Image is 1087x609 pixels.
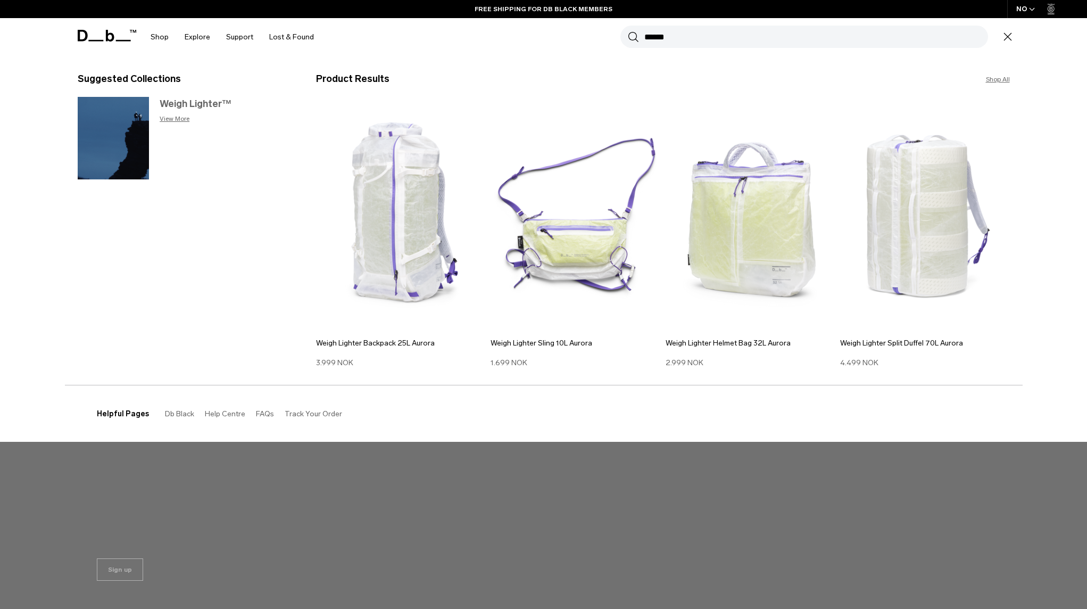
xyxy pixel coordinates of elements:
span: 4.499 NOK [840,358,878,367]
a: Weigh Lighter™ Weigh Lighter™ View More [78,97,295,183]
h3: Weigh Lighter Backpack 25L Aurora [316,338,486,349]
a: Weigh_Lighter_Backpack_25L_1.png Weigh Lighter Backpack 25L Aurora 3.999 NOK [316,103,486,368]
img: Weigh_Lighter_Split_Duffel_70L_1.png [840,103,1010,331]
a: Shop All [986,75,1010,84]
img: Weigh_Lighter_Backpack_25L_1.png [316,103,486,331]
span: 3.999 NOK [316,358,353,367]
span: 1.699 NOK [491,358,527,367]
a: FAQs [256,409,274,418]
h3: Product Results [316,72,663,86]
a: Shop [151,18,169,56]
span: 2.999 NOK [666,358,703,367]
a: FREE SHIPPING FOR DB BLACK MEMBERS [475,4,612,14]
h3: Weigh Lighter Split Duffel 70L Aurora [840,338,1010,349]
h3: Weigh Lighter Sling 10L Aurora [491,338,660,349]
img: Weigh_Lighter_Helmet_Bag_32L_1.png [666,103,835,331]
a: Weigh_Lighter_Sling_10L_1.png Weigh Lighter Sling 10L Aurora 1.699 NOK [491,103,660,368]
h3: Weigh Lighter Helmet Bag 32L Aurora [666,338,835,349]
img: Weigh Lighter™ [78,97,150,179]
h3: Suggested Collections [78,72,295,86]
a: Weigh_Lighter_Helmet_Bag_32L_1.png Weigh Lighter Helmet Bag 32L Aurora 2.999 NOK [666,103,835,368]
h3: Weigh Lighter™ [160,97,294,111]
a: Help Centre [205,409,245,418]
a: Track Your Order [285,409,342,418]
h3: Helpful Pages [97,408,149,419]
a: Db Black [165,409,194,418]
p: View More [160,114,294,124]
img: Weigh_Lighter_Sling_10L_1.png [491,103,660,331]
a: Explore [185,18,210,56]
nav: Main Navigation [143,18,322,56]
a: Lost & Found [269,18,314,56]
a: Support [226,18,253,56]
a: Weigh_Lighter_Split_Duffel_70L_1.png Weigh Lighter Split Duffel 70L Aurora 4.499 NOK [840,103,1010,368]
